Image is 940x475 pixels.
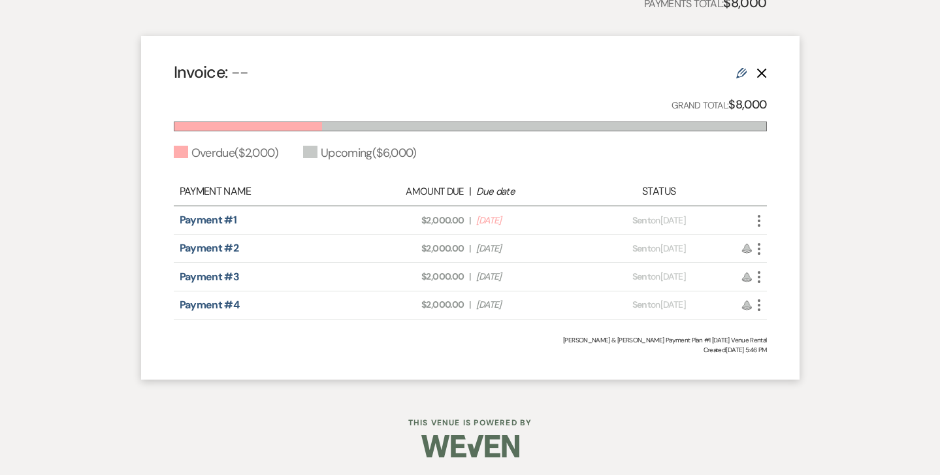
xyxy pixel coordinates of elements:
[469,214,470,227] span: |
[174,61,249,84] h4: Invoice:
[632,299,651,310] span: Sent
[469,242,470,255] span: |
[469,270,470,284] span: |
[361,214,464,227] span: $2,000.00
[476,184,579,199] div: Due date
[174,345,767,355] span: Created: [DATE] 5:46 PM
[354,184,587,199] div: |
[476,298,579,312] span: [DATE]
[303,144,417,162] div: Upcoming ( $6,000 )
[421,423,519,469] img: Weven Logo
[174,144,278,162] div: Overdue ( $2,000 )
[476,270,579,284] span: [DATE]
[469,298,470,312] span: |
[361,270,464,284] span: $2,000.00
[672,95,767,114] p: Grand Total:
[586,242,731,255] div: on [DATE]
[586,214,731,227] div: on [DATE]
[632,242,651,254] span: Sent
[180,184,354,199] div: Payment Name
[361,298,464,312] span: $2,000.00
[180,298,240,312] a: Payment #4
[180,270,240,284] a: Payment #3
[231,61,249,83] span: --
[180,241,239,255] a: Payment #2
[632,270,651,282] span: Sent
[632,214,651,226] span: Sent
[361,184,464,199] div: Amount Due
[476,214,579,227] span: [DATE]
[476,242,579,255] span: [DATE]
[180,213,237,227] a: Payment #1
[728,97,766,112] strong: $8,000
[586,270,731,284] div: on [DATE]
[586,184,731,199] div: Status
[361,242,464,255] span: $2,000.00
[586,298,731,312] div: on [DATE]
[174,335,767,345] div: [PERSON_NAME] & [PERSON_NAME] Payment Plan #1 [DATE] Venue Rental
